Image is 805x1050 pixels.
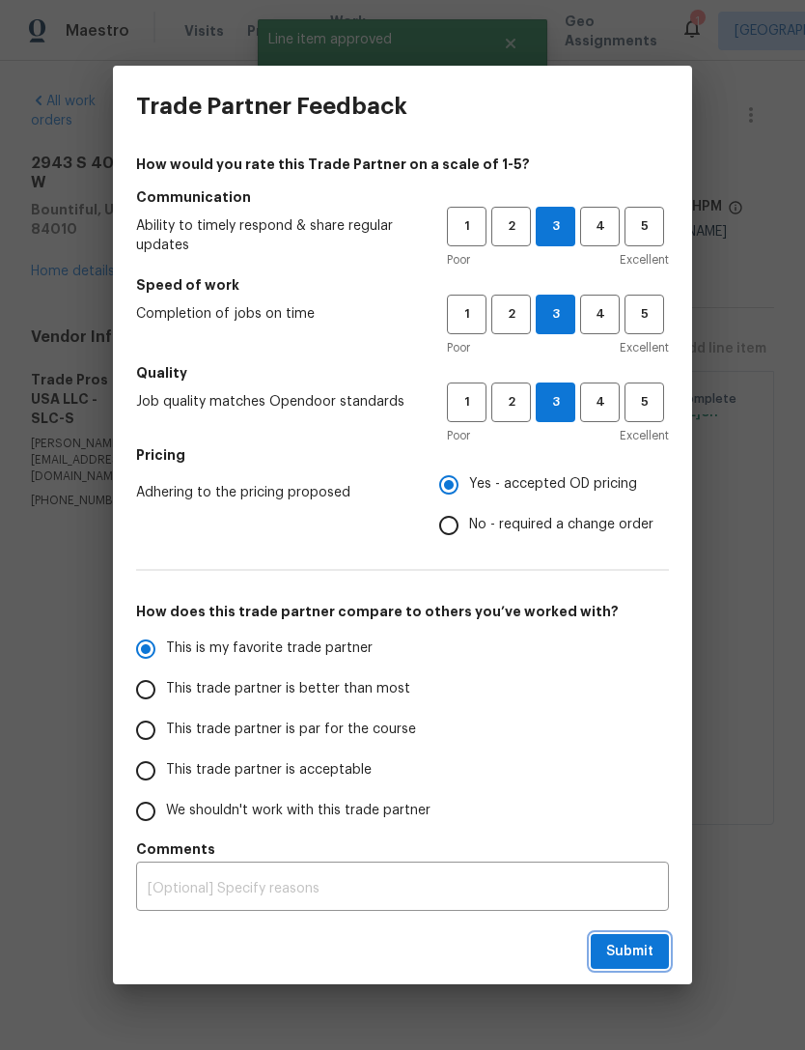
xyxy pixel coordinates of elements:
button: 5 [625,207,664,246]
button: 2 [491,207,531,246]
h5: Comments [136,839,669,859]
span: 3 [537,391,574,413]
h4: How would you rate this Trade Partner on a scale of 1-5? [136,155,669,174]
span: 1 [449,215,485,238]
span: 2 [493,391,529,413]
span: Poor [447,426,470,445]
span: This trade partner is acceptable [166,760,372,780]
span: Poor [447,338,470,357]
span: This trade partner is par for the course [166,720,416,740]
button: 3 [536,383,575,422]
button: Submit [591,934,669,970]
span: Submit [606,940,653,964]
span: Excellent [620,338,669,357]
span: 2 [493,303,529,326]
span: 5 [626,303,662,326]
button: 1 [447,383,486,422]
button: 1 [447,207,486,246]
span: 4 [582,391,618,413]
button: 1 [447,295,486,334]
div: How does this trade partner compare to others you’ve worked with? [136,629,669,832]
span: Excellent [620,426,669,445]
span: Job quality matches Opendoor standards [136,392,416,411]
h3: Trade Partner Feedback [136,93,407,120]
span: 4 [582,303,618,326]
span: 2 [493,215,529,238]
h5: How does this trade partner compare to others you’ve worked with? [136,602,669,621]
button: 4 [580,383,620,422]
span: 1 [449,391,485,413]
span: This trade partner is better than most [166,679,410,699]
span: 1 [449,303,485,326]
span: Completion of jobs on time [136,304,416,324]
button: 4 [580,295,620,334]
button: 5 [625,383,664,422]
span: Poor [447,250,470,270]
h5: Communication [136,187,669,207]
span: Excellent [620,250,669,270]
span: Yes - accepted OD pricing [469,474,637,495]
button: 5 [625,295,664,334]
span: Adhering to the pricing proposed [136,483,408,502]
button: 2 [491,295,531,334]
span: 3 [537,215,574,238]
span: 5 [626,391,662,413]
h5: Speed of work [136,275,669,295]
div: Pricing [439,465,669,546]
span: This is my favorite trade partner [166,639,373,659]
button: 3 [536,207,575,246]
button: 2 [491,383,531,422]
span: 4 [582,215,618,238]
span: 5 [626,215,662,238]
button: 4 [580,207,620,246]
span: No - required a change order [469,515,653,535]
span: 3 [537,303,574,326]
h5: Quality [136,363,669,383]
span: We shouldn't work with this trade partner [166,801,430,821]
h5: Pricing [136,445,669,465]
span: Ability to timely respond & share regular updates [136,216,416,255]
button: 3 [536,295,575,334]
